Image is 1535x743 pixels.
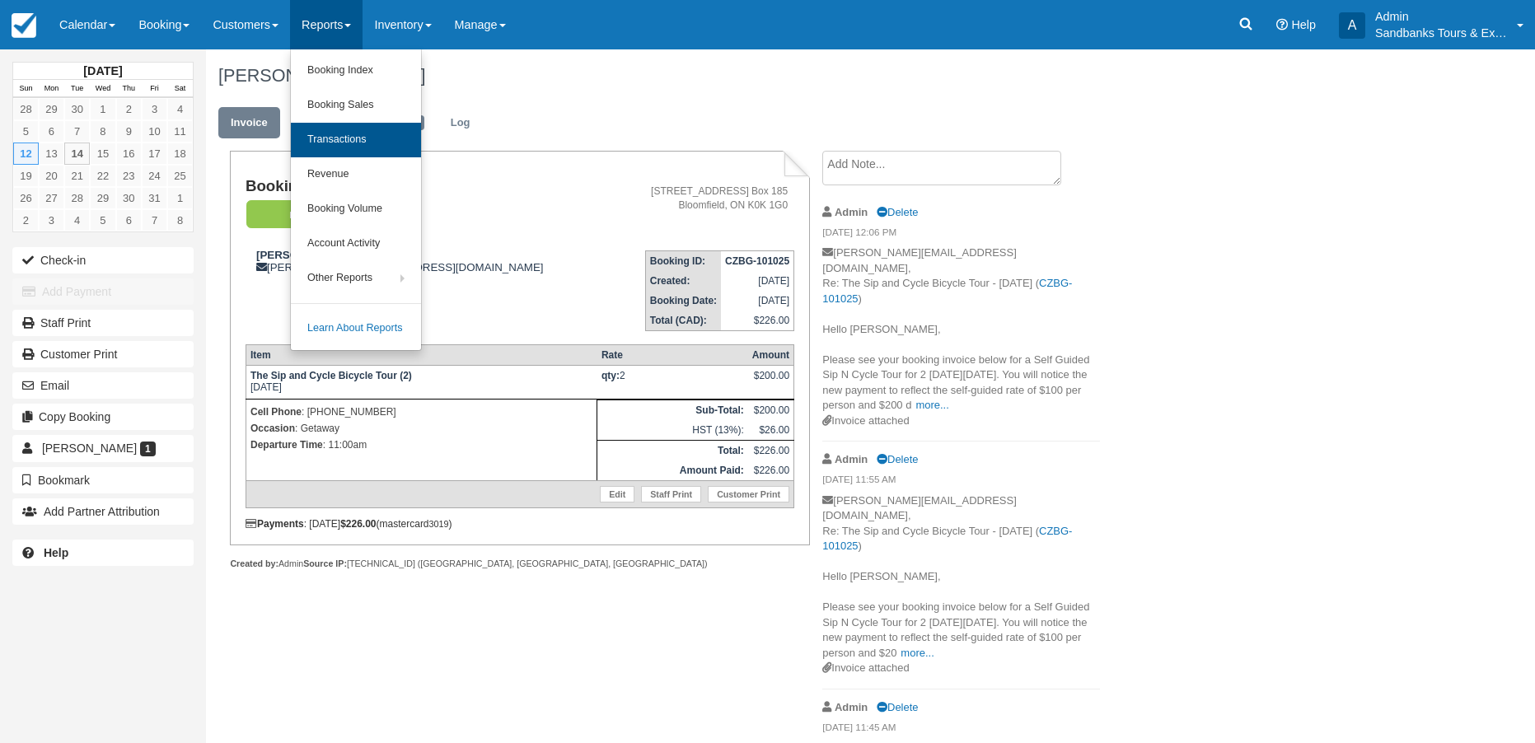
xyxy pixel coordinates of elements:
a: Customer Print [708,486,789,502]
a: 1 [167,187,193,209]
a: Booking Sales [291,88,421,123]
div: A [1339,12,1365,39]
a: 9 [116,120,142,143]
strong: Admin [835,701,868,713]
a: 30 [64,98,90,120]
a: 6 [116,209,142,231]
strong: Admin [835,453,868,465]
i: Help [1276,19,1288,30]
th: Item [246,345,597,366]
a: 29 [39,98,64,120]
div: Invoice attached [822,661,1100,676]
a: 2 [13,209,39,231]
strong: Departure Time [250,439,323,451]
a: 1 [90,98,115,120]
strong: [DATE] [83,64,122,77]
a: 11 [167,120,193,143]
th: Fri [142,80,167,98]
strong: Admin [835,206,868,218]
a: 6 [39,120,64,143]
a: 18 [167,143,193,165]
button: Email [12,372,194,399]
a: Invoice [218,107,280,139]
div: $200.00 [752,370,789,395]
p: [PERSON_NAME][EMAIL_ADDRESS][DOMAIN_NAME], Re: The Sip and Cycle Bicycle Tour - [DATE] ( ) Hello ... [822,493,1100,661]
a: 25 [167,165,193,187]
h1: [PERSON_NAME], [218,66,1345,86]
a: 3 [142,98,167,120]
a: 28 [64,187,90,209]
a: Customer Print [12,341,194,367]
a: 24 [142,165,167,187]
span: Help [1291,18,1316,31]
div: : [DATE] (mastercard ) [246,518,794,530]
span: [PERSON_NAME] [42,442,137,455]
span: 1 [140,442,156,456]
address: [STREET_ADDRESS] Box 185 Bloomfield, ON K0K 1G0 [617,185,788,213]
a: [PERSON_NAME] 1 [12,435,194,461]
div: Invoice attached [822,414,1100,429]
th: Booking Date: [645,291,721,311]
td: [DATE] [721,291,794,311]
p: : 11:00am [250,437,592,453]
a: 15 [90,143,115,165]
a: 5 [90,209,115,231]
div: [PERSON_NAME][EMAIL_ADDRESS][DOMAIN_NAME] [246,249,611,273]
strong: [PERSON_NAME] [256,249,349,261]
ul: Reports [290,49,422,351]
a: 3 [39,209,64,231]
a: Delete [877,701,918,713]
p: Admin [1375,8,1507,25]
strong: $226.00 [340,518,376,530]
a: Edit [600,486,634,502]
th: Total: [597,441,748,461]
th: Rate [597,345,748,366]
a: 16 [116,143,142,165]
img: checkfront-main-nav-mini-logo.png [12,13,36,38]
small: 3019 [429,519,449,529]
a: Transactions [291,123,421,157]
th: Sub-Total: [597,400,748,421]
a: 19 [13,165,39,187]
em: Paid [246,200,370,229]
a: 4 [64,209,90,231]
a: 8 [90,120,115,143]
th: Amount Paid: [597,460,748,481]
th: Tue [64,80,90,98]
a: Revenue [291,157,421,192]
em: [DATE] 11:55 AM [822,473,1100,491]
strong: Cell Phone [250,406,302,418]
th: Total (CAD): [645,311,721,331]
th: Amount [748,345,794,366]
p: : [PHONE_NUMBER] [250,404,592,420]
a: CZBG-101025 [822,277,1072,305]
a: 4 [167,98,193,120]
td: [DATE] [721,271,794,291]
a: Booking Index [291,54,421,88]
a: Staff Print [641,486,701,502]
a: 23 [116,165,142,187]
strong: Occasion [250,423,295,434]
th: Thu [116,80,142,98]
th: Sun [13,80,39,98]
strong: The Sip and Cycle Bicycle Tour (2) [250,370,412,381]
button: Add Partner Attribution [12,498,194,525]
strong: qty [601,370,620,381]
a: 13 [39,143,64,165]
td: $226.00 [721,311,794,331]
button: Check-in [12,247,194,273]
div: Admin [TECHNICAL_ID] ([GEOGRAPHIC_DATA], [GEOGRAPHIC_DATA], [GEOGRAPHIC_DATA]) [230,558,809,570]
th: Created: [645,271,721,291]
a: 31 [142,187,167,209]
td: $226.00 [748,441,794,461]
a: 7 [64,120,90,143]
th: Booking ID: [645,251,721,272]
a: Edit [282,107,326,139]
th: Mon [39,80,64,98]
a: Log [438,107,483,139]
a: 10 [142,120,167,143]
a: 14 [64,143,90,165]
button: Bookmark [12,467,194,493]
a: 22 [90,165,115,187]
a: 27 [39,187,64,209]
